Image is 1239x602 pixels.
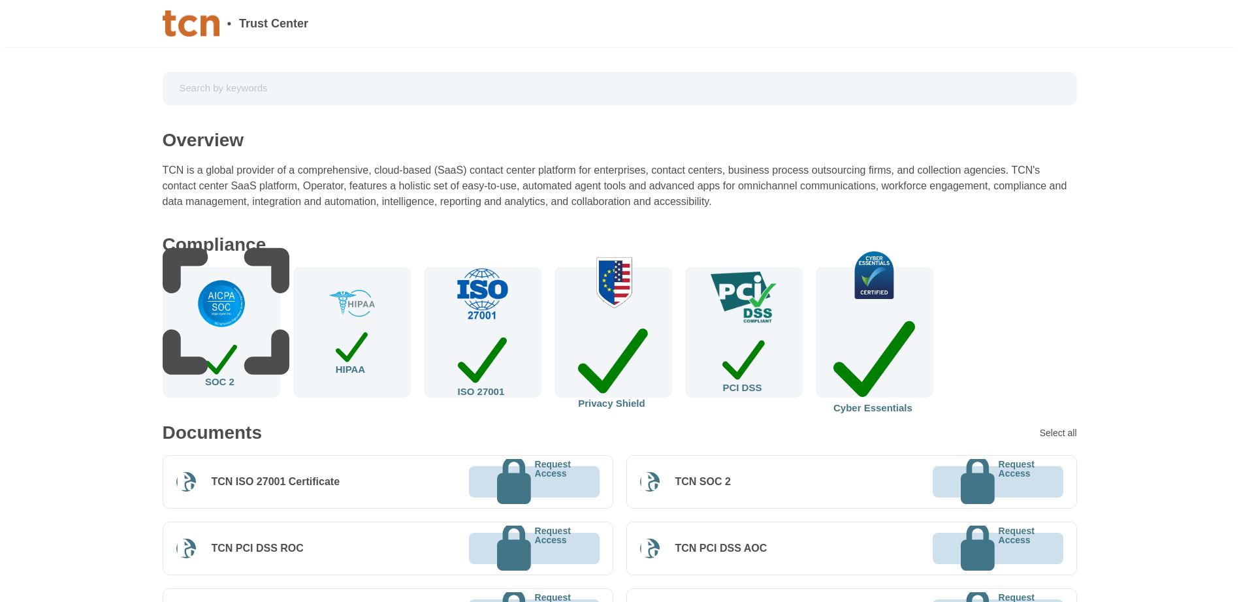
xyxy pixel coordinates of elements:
div: TCN SOC 2 [675,475,731,488]
img: check [832,251,917,298]
span: • [227,18,231,29]
img: Company Banner [163,10,219,37]
div: TCN PCI DSS ROC [212,542,304,555]
p: Request Access [999,526,1035,571]
input: Search by keywords [172,77,1068,100]
p: Request Access [535,460,571,505]
p: Request Access [535,526,571,571]
div: PCI DSS [722,334,764,392]
div: Select all [1040,428,1077,437]
div: SOC 2 [205,340,237,387]
div: Privacy Shield [578,319,648,408]
div: TCN is a global provider of a comprehensive, cloud-based (SaaS) contact center platform for enter... [163,163,1077,210]
div: Compliance [163,236,266,254]
div: HIPAA [336,328,368,375]
img: check [455,268,510,320]
div: Documents [163,424,262,442]
div: TCN PCI DSS AOC [675,542,767,555]
div: Overview [163,131,244,150]
img: check [575,256,651,308]
div: ISO 27001 [458,330,507,397]
img: check [329,290,375,317]
div: Cyber Essentials [833,309,915,413]
span: Trust Center [239,18,308,29]
div: TCN ISO 27001 Certificate [212,475,340,488]
img: check [711,272,777,324]
p: Request Access [999,460,1035,505]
